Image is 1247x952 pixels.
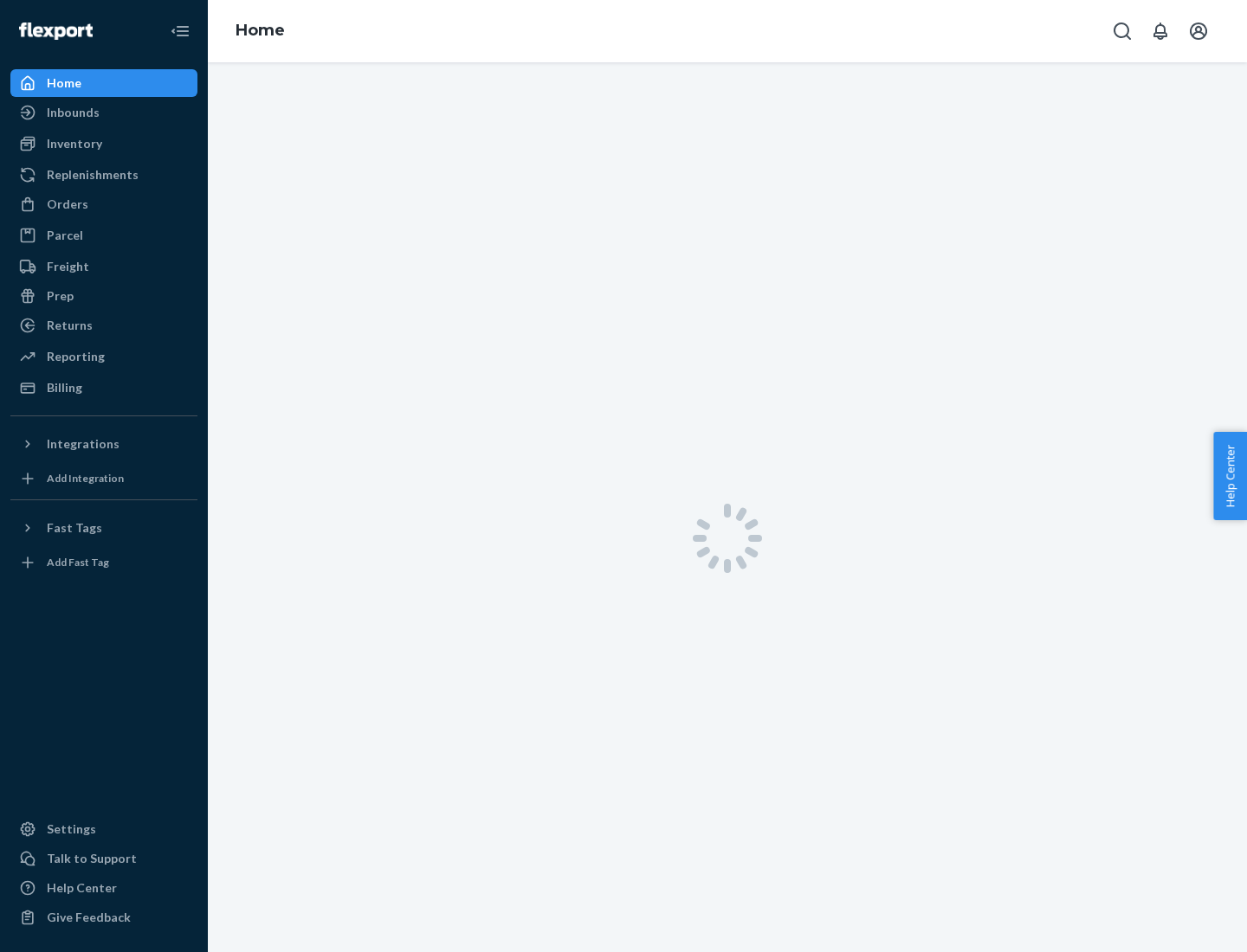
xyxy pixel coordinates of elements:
button: Help Center [1213,432,1247,520]
a: Returns [10,312,197,339]
a: Home [10,69,197,97]
div: Prep [47,287,74,305]
div: Home [47,74,81,92]
button: Integrations [10,430,197,458]
button: Open account menu [1181,14,1216,48]
a: Replenishments [10,161,197,189]
div: Replenishments [47,166,139,183]
a: Home [236,21,285,40]
button: Open Search Box [1105,14,1140,48]
div: Inventory [47,135,102,152]
a: Add Integration [10,465,197,492]
a: Talk to Support [10,845,197,872]
div: Parcel [47,227,83,244]
a: Reporting [10,343,197,370]
ol: breadcrumbs [222,6,299,56]
a: Freight [10,253,197,280]
div: Help Center [47,879,117,897]
a: Parcel [10,222,197,249]
div: Reporting [47,348,105,365]
div: Add Fast Tag [47,555,109,569]
a: Inventory [10,130,197,158]
img: Flexport logo [19,23,93,40]
div: Orders [47,196,88,213]
a: Settings [10,815,197,843]
a: Add Fast Tag [10,549,197,576]
div: Talk to Support [47,850,137,867]
div: Give Feedback [47,909,131,926]
div: Add Integration [47,471,124,486]
div: Inbounds [47,104,100,121]
a: Help Center [10,874,197,902]
div: Freight [47,258,89,275]
a: Inbounds [10,99,197,126]
button: Give Feedback [10,904,197,931]
div: Settings [47,820,96,838]
div: Returns [47,317,93,334]
a: Prep [10,282,197,310]
a: Billing [10,374,197,402]
button: Open notifications [1143,14,1178,48]
div: Integrations [47,435,120,453]
div: Fast Tags [47,519,102,537]
button: Fast Tags [10,514,197,542]
a: Orders [10,190,197,218]
div: Billing [47,379,82,396]
button: Close Navigation [163,14,197,48]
